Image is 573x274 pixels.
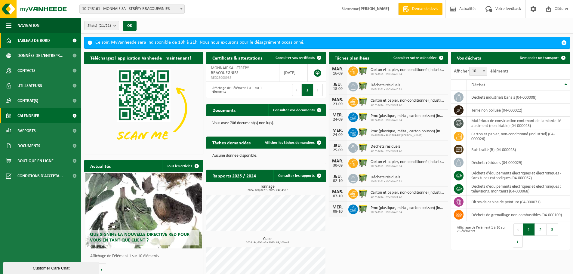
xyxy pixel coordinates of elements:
[332,174,344,179] div: JEU.
[332,128,344,133] div: MER.
[206,170,262,181] h2: Rapports 2025 / 2024
[454,223,507,248] div: Affichage de l'élément 1 à 10 sur 23 éléments
[268,104,325,116] a: Consulter vos documents
[371,160,445,165] span: Carton et papier, non-conditionné (industriel)
[332,82,344,87] div: JEU.
[95,37,558,48] div: Ce soir, MyVanheede sera indisponible de 18h à 21h. Nous nous excusons pour le désagrément occasi...
[302,84,313,96] button: 1
[332,118,344,122] div: 24-09
[79,5,185,14] span: 10-743161 - MONNAIE SA - STRÉPY-BRACQUEGNIES
[371,83,402,88] span: Déchets résiduels
[470,67,487,75] span: 10
[329,52,375,63] h2: Tâches planifiées
[371,119,445,122] span: 10-743161 - MONNAIE SA
[371,134,445,137] span: 10-867659 - PLASTURGIE [PERSON_NAME]
[358,204,368,214] img: WB-1100-HPE-GN-50
[454,69,508,74] label: Afficher éléments
[359,7,389,11] strong: [PERSON_NAME]
[209,241,325,244] span: 2024: 94,600 m3 - 2025: 89,100 m3
[467,143,570,156] td: bois traité (B) (04-000028)
[332,210,344,214] div: 08-10
[162,160,203,172] a: Tous les articles
[85,173,202,248] a: Que signifie la nouvelle directive RED pour vous en tant que client ?
[371,195,445,199] span: 10-743161 - MONNAIE SA
[398,3,442,15] a: Demande devis
[292,84,302,96] button: Previous
[17,93,38,108] span: Contrat(s)
[358,66,368,76] img: WB-1100-HPE-GN-50
[371,149,402,153] span: 10-743161 - MONNAIE SA
[467,104,570,117] td: terre non polluée (04-000022)
[371,175,402,180] span: Déchets résiduels
[332,179,344,183] div: 02-10
[513,223,523,236] button: Previous
[84,52,197,63] h2: Téléchargez l'application Vanheede+ maintenant!
[371,206,445,211] span: Pmc (plastique, métal, carton boisson) (industriel)
[471,83,485,88] span: Déchet
[17,18,39,33] span: Navigation
[467,156,570,169] td: déchets résiduels (04-000029)
[451,52,487,63] h2: Vos déchets
[332,133,344,137] div: 24-09
[371,144,402,149] span: Déchets résiduels
[332,194,344,199] div: 07-10
[212,154,319,158] p: Aucune donnée disponible.
[84,64,203,153] img: Download de VHEPlus App
[513,236,523,248] button: Next
[17,138,40,153] span: Documents
[469,67,487,76] span: 10
[520,56,559,60] span: Demander un transport
[276,56,315,60] span: Consulter vos certificats
[371,88,402,91] span: 10-743161 - MONNAIE SA
[206,104,242,116] h2: Documents
[332,97,344,102] div: MAR.
[358,96,368,106] img: WB-1100-HPE-GN-50
[371,72,445,76] span: 10-743161 - MONNAIE SA
[206,137,257,148] h2: Tâches demandées
[358,158,368,168] img: WB-1100-HPE-GN-50
[371,190,445,195] span: Carton et papier, non-conditionné (industriel)
[467,195,570,208] td: filtres de cabine de peinture (04-000071)
[332,102,344,106] div: 23-09
[467,117,570,130] td: matériaux de construction contenant de l'amiante lié au ciment (non friable) (04-000023)
[123,21,137,31] button: OK
[515,52,569,64] a: Demander un transport
[17,123,36,138] span: Rapports
[332,164,344,168] div: 30-09
[209,237,325,244] h3: Cube
[371,165,445,168] span: 10-743161 - MONNAIE SA
[332,189,344,194] div: MAR.
[17,63,35,78] span: Contacts
[3,261,100,274] iframe: chat widget
[206,52,268,63] h2: Certificats & attestations
[90,254,200,258] p: Affichage de l'élément 1 sur 10 éléments
[371,211,445,214] span: 10-743161 - MONNAIE SA
[523,223,535,236] button: 1
[90,232,189,243] span: Que signifie la nouvelle directive RED pour vous en tant que client ?
[211,66,250,75] span: MONNAIE SA - STRÉPY-BRACQUEGNIES
[371,103,445,107] span: 10-743161 - MONNAIE SA
[17,78,42,93] span: Utilisateurs
[467,130,570,143] td: carton et papier, non-conditionné (industriel) (04-000026)
[313,84,323,96] button: Next
[17,108,39,123] span: Calendrier
[17,153,54,168] span: Boutique en ligne
[371,114,445,119] span: Pmc (plastique, métal, carton boisson) (industriel)
[273,170,325,182] a: Consulter les rapports
[467,169,570,182] td: déchets d'équipements électriques et électroniques - Sans tubes cathodiques (04-000067)
[332,143,344,148] div: JEU.
[99,24,111,28] count: (21/21)
[88,21,111,30] span: Site(s)
[80,5,184,13] span: 10-743161 - MONNAIE SA - STRÉPY-BRACQUEGNIES
[271,52,325,64] a: Consulter vos certificats
[467,91,570,104] td: déchets industriels banals (04-000008)
[17,33,50,48] span: Tableau de bord
[332,159,344,164] div: MAR.
[209,189,325,192] span: 2024: 860,822 t - 2025: 242,436 t
[332,205,344,210] div: MER.
[358,142,368,152] img: WB-1100-HPE-GN-50
[358,173,368,183] img: WB-1100-HPE-GN-50
[547,223,558,236] button: 3
[279,64,308,82] td: [DATE]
